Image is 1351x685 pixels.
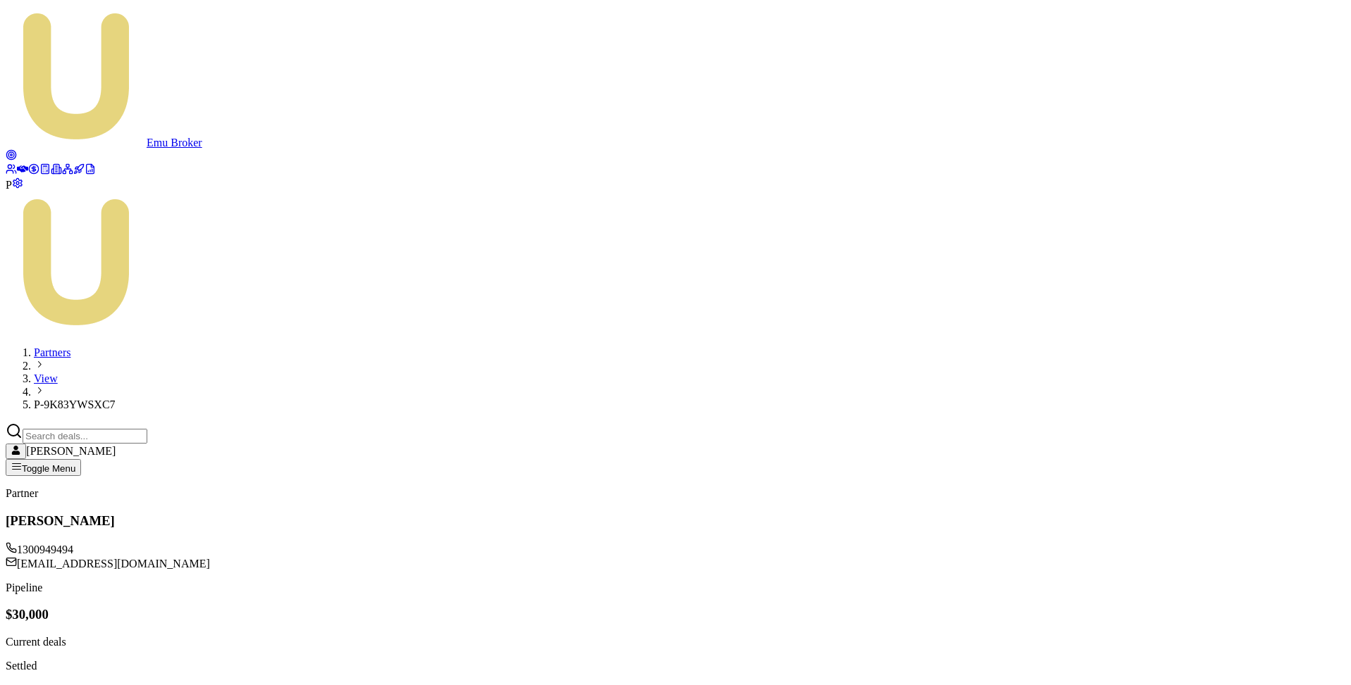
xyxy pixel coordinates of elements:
nav: breadcrumb [6,346,1345,411]
span: Emu Broker [147,137,202,149]
button: Toggle Menu [6,459,81,476]
a: Partners [34,346,70,358]
a: View [34,372,58,384]
h3: [PERSON_NAME] [6,513,1345,529]
div: [EMAIL_ADDRESS][DOMAIN_NAME] [6,556,1345,570]
a: Emu Broker [6,137,202,149]
p: Settled [6,660,1345,672]
h3: $30,000 [6,607,1345,622]
div: 1300949494 [6,542,1345,556]
p: Pipeline [6,582,1345,594]
span: P-9K83YWSXC7 [34,398,116,410]
span: [PERSON_NAME] [26,445,116,457]
span: Toggle Menu [22,463,75,474]
p: Partner [6,487,1345,500]
div: Current deals [6,636,1345,648]
img: Emu Money [6,191,147,332]
span: P [6,179,12,191]
img: emu-icon-u.png [6,6,147,146]
input: Search deals [23,429,147,444]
